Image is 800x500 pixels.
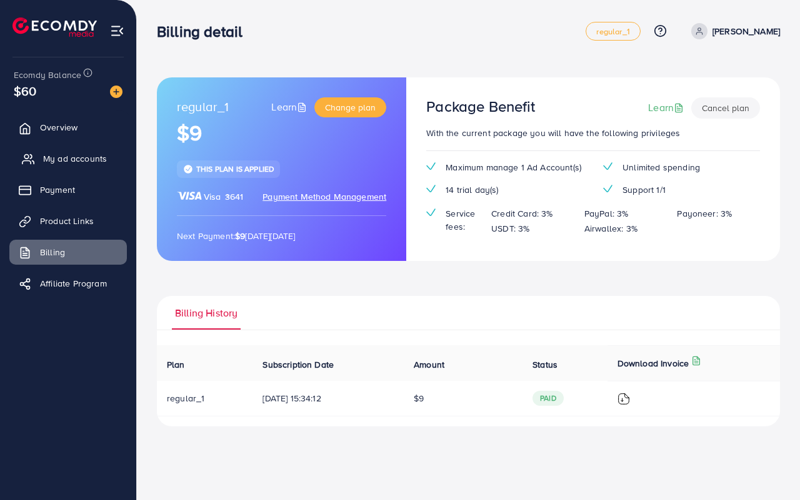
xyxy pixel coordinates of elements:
span: Product Links [40,215,94,227]
span: Service fees: [446,207,481,233]
span: $60 [14,82,36,100]
a: regular_1 [586,22,640,41]
span: My ad accounts [43,152,107,165]
span: This plan is applied [196,164,274,174]
img: brand [177,190,202,201]
span: $9 [414,392,424,404]
a: Overview [9,115,127,140]
h3: Billing detail [157,22,252,41]
span: Subscription Date [262,358,334,371]
p: Next Payment: [DATE][DATE] [177,228,386,243]
p: Download Invoice [617,356,689,371]
span: Change plan [325,101,376,114]
img: logo [12,17,97,37]
span: Payment Method Management [262,190,386,203]
span: Unlimited spending [622,161,700,174]
span: Visa [204,190,221,203]
img: menu [110,24,124,38]
p: PayPal: 3% [584,206,629,221]
img: image [110,86,122,98]
iframe: Chat [747,444,791,491]
p: Payoneer: 3% [677,206,732,221]
img: tick [426,208,436,217]
p: With the current package you will have the following privileges [426,125,760,140]
a: Affiliate Program [9,271,127,296]
a: My ad accounts [9,146,127,171]
span: 3641 [225,190,244,203]
span: Overview [40,121,77,134]
span: paid [532,391,564,406]
button: Cancel plan [691,97,760,119]
p: Credit Card: 3% [491,206,552,221]
span: Plan [167,358,185,371]
span: Billing [40,246,65,258]
a: Learn [271,100,309,114]
span: Affiliate Program [40,277,107,290]
h1: $9 [177,120,386,146]
a: [PERSON_NAME] [686,23,780,39]
span: Status [532,358,557,371]
span: Amount [414,358,444,371]
strong: $9 [235,230,245,242]
a: Product Links [9,208,127,233]
span: 14 trial day(s) [446,184,498,196]
button: Change plan [314,97,386,117]
a: Billing [9,240,127,265]
img: tick [426,185,436,193]
a: Payment [9,177,127,202]
p: [PERSON_NAME] [712,24,780,39]
span: regular_1 [177,97,229,117]
span: Billing History [175,306,237,320]
span: regular_1 [596,27,629,36]
h3: Package Benefit [426,97,535,115]
span: Maximum manage 1 Ad Account(s) [446,161,581,174]
span: Payment [40,184,75,196]
img: tick [603,162,612,170]
span: regular_1 [167,392,204,404]
a: Learn [648,100,686,115]
img: tick [183,164,193,174]
span: Support 1/1 [622,184,666,196]
img: ic-download-invoice.1f3c1b55.svg [617,393,630,405]
img: tick [426,162,436,170]
img: tick [603,185,612,193]
span: Ecomdy Balance [14,69,81,81]
p: Airwallex: 3% [584,221,637,236]
span: [DATE] 15:34:12 [262,392,394,404]
p: USDT: 3% [491,221,529,236]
